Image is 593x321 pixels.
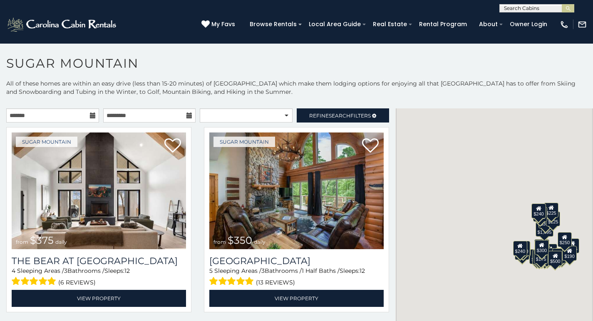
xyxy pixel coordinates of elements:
img: White-1-2.png [6,16,119,33]
a: The Bear At Sugar Mountain from $375 daily [12,132,186,249]
div: $125 [546,211,560,226]
a: The Bear At [GEOGRAPHIC_DATA] [12,255,186,267]
img: mail-regular-white.png [578,20,587,29]
div: Sleeping Areas / Bathrooms / Sleeps: [12,267,186,288]
div: $500 [548,251,562,266]
a: Add to favorites [164,137,181,155]
div: $155 [565,238,579,253]
div: $250 [557,232,571,247]
span: daily [55,239,67,245]
div: $175 [533,249,548,264]
a: Grouse Moor Lodge from $350 daily [209,132,384,249]
span: daily [254,239,265,245]
a: Sugar Mountain [16,137,77,147]
span: 3 [261,267,265,274]
a: RefineSearchFilters [297,108,390,123]
div: $225 [544,203,558,218]
div: Sleeping Areas / Bathrooms / Sleeps: [209,267,384,288]
div: $200 [543,244,557,259]
span: Refine Filters [309,113,371,119]
span: My Favs [211,20,235,29]
a: [GEOGRAPHIC_DATA] [209,255,384,267]
a: Local Area Guide [305,18,365,31]
a: Rental Program [415,18,471,31]
span: $375 [30,234,54,246]
a: View Property [12,290,186,307]
div: $1,095 [535,222,553,237]
span: (13 reviews) [256,277,295,288]
span: 12 [360,267,365,274]
div: $190 [562,246,576,261]
a: Add to favorites [362,137,379,155]
div: $265 [535,239,549,254]
a: Owner Login [506,18,551,31]
span: 12 [124,267,130,274]
div: $190 [534,239,548,254]
div: $225 [516,242,530,257]
div: $170 [533,207,547,222]
span: $350 [228,234,252,246]
span: from [213,239,226,245]
div: $155 [532,250,546,265]
a: Real Estate [369,18,411,31]
div: $240 [531,203,546,218]
span: 5 [209,267,213,274]
a: About [475,18,502,31]
img: phone-regular-white.png [560,20,569,29]
div: $240 [513,241,527,256]
div: $210 [516,241,530,256]
span: 1 Half Baths / [302,267,340,274]
span: Search [329,113,350,119]
h3: Grouse Moor Lodge [209,255,384,267]
img: Grouse Moor Lodge [209,132,384,249]
img: The Bear At Sugar Mountain [12,132,186,249]
a: My Favs [201,20,237,29]
span: (6 reviews) [58,277,96,288]
div: $195 [552,248,566,263]
a: Sugar Mountain [213,137,275,147]
a: Browse Rentals [246,18,301,31]
span: from [16,239,28,245]
a: View Property [209,290,384,307]
h3: The Bear At Sugar Mountain [12,255,186,267]
span: 3 [64,267,67,274]
span: 4 [12,267,15,274]
div: $300 [534,240,548,255]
